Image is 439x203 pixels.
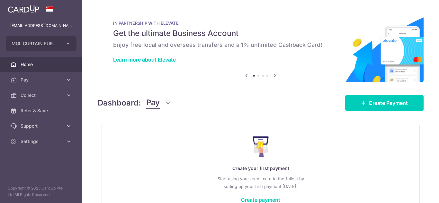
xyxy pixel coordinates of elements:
[10,22,72,29] p: [EMAIL_ADDRESS][DOMAIN_NAME]
[345,95,424,111] a: Create Payment
[21,77,63,83] span: Pay
[21,92,63,98] span: Collect
[113,21,408,26] p: IN PARTNERSHIP WITH ELEVATE
[21,107,63,114] span: Refer & Save
[113,28,408,38] h5: Get the ultimate Business Account
[21,138,63,145] span: Settings
[98,97,141,109] h4: Dashboard:
[12,40,59,47] span: MGL CURTAIN FURNISHING
[8,5,39,13] img: CardUp
[146,97,160,109] span: Pay
[253,136,269,157] img: Make Payment
[115,165,407,172] p: Create your first payment
[98,10,424,82] img: Renovation banner
[115,175,407,190] p: Start using your credit card to the fullest by setting up your first payment [DATE]!
[6,36,76,51] button: MGL CURTAIN FURNISHING
[369,99,408,107] span: Create Payment
[146,97,171,109] button: Pay
[113,56,176,63] a: Learn more about Elevate
[241,197,280,203] a: Create payment
[21,123,63,129] span: Support
[113,41,408,49] h6: Enjoy free local and overseas transfers and a 1% unlimited Cashback Card!
[21,61,63,68] span: Home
